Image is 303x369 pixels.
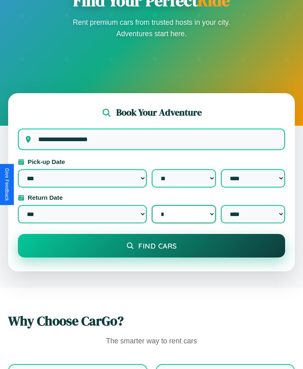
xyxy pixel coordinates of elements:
label: Pick-up Date [18,158,285,165]
label: Return Date [18,194,285,201]
button: Find Cars [18,234,285,258]
p: Rent premium cars from trusted hosts in your city. Adventures start here. [70,17,233,39]
h2: Book Your Adventure [116,106,202,119]
div: Give Feedback [4,168,10,201]
h2: Why Choose CarGo? [8,312,295,330]
p: The smarter way to rent cars [8,335,295,348]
